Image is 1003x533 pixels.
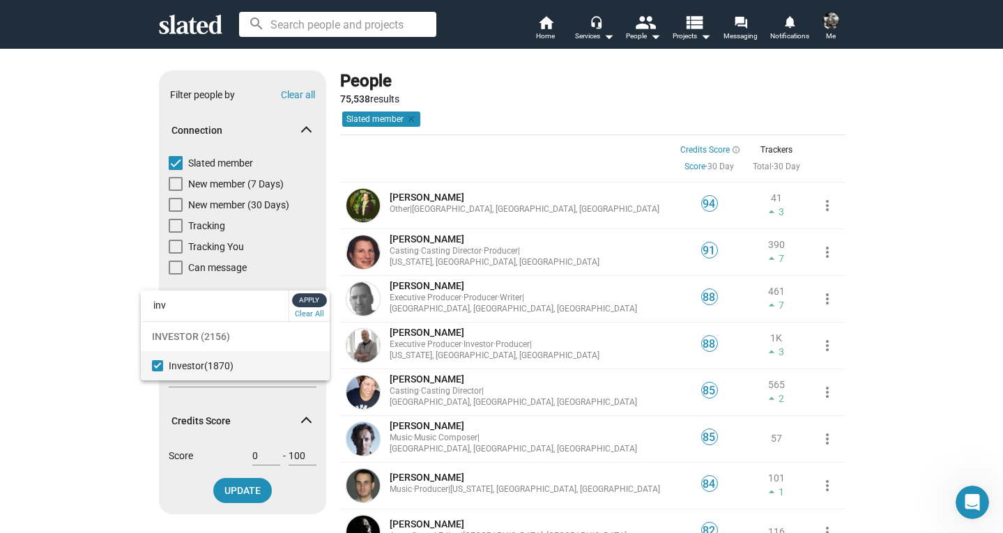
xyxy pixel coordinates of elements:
[292,307,327,321] button: Clear All
[204,360,233,371] span: (1870)
[292,293,327,307] button: Apply
[169,351,319,380] span: Investor
[297,293,322,307] span: Apply
[141,322,330,351] span: INVESTOR (2156)
[141,289,289,321] input: Search for more options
